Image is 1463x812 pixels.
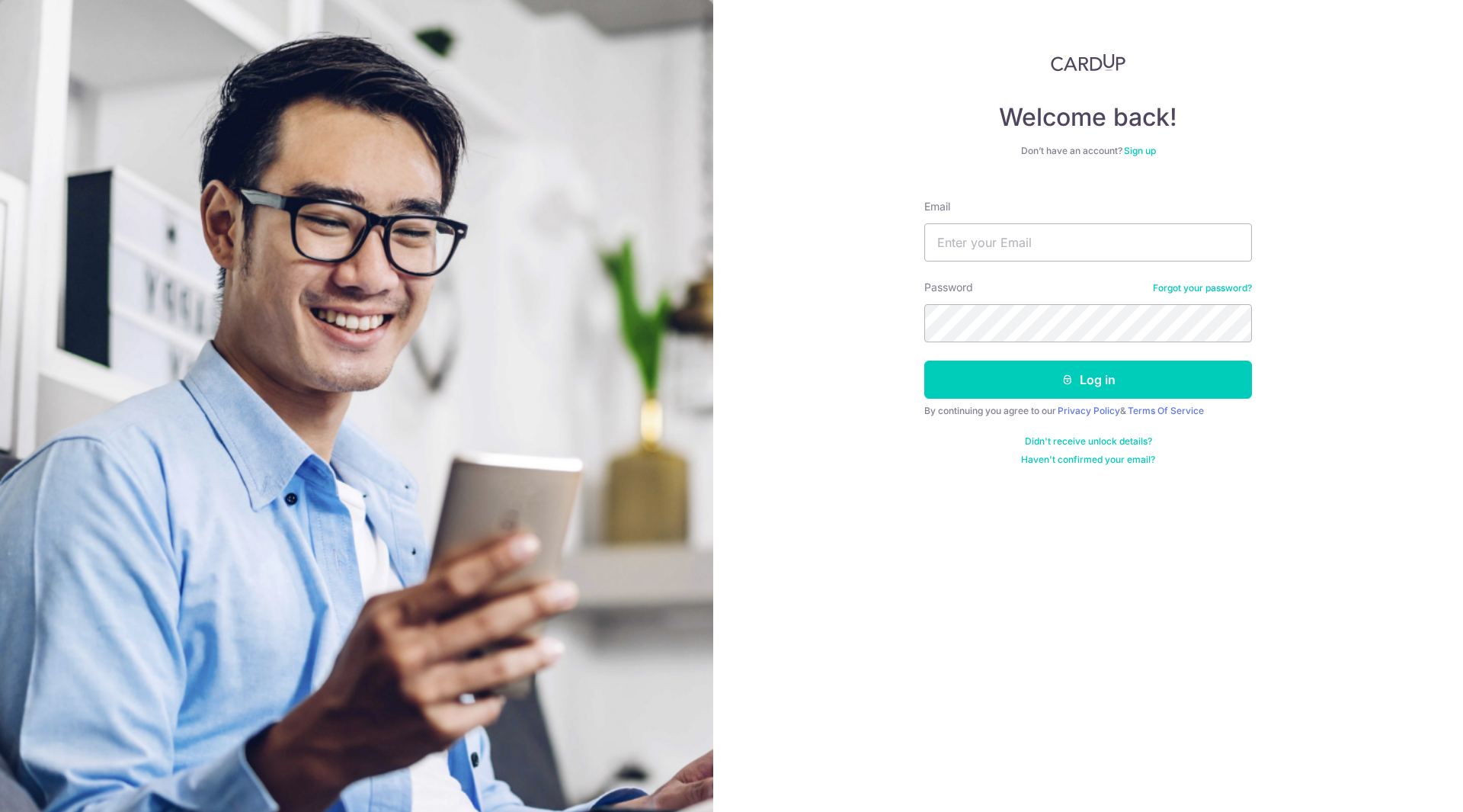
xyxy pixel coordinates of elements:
[924,199,950,214] label: Email
[1124,145,1156,156] a: Sign up
[1051,53,1125,72] img: CardUp Logo
[924,145,1252,157] div: Don’t have an account?
[924,405,1252,417] div: By continuing you agree to our &
[924,361,1252,399] button: Log in
[924,280,973,295] label: Password
[1153,282,1252,294] a: Forgot your password?
[1058,405,1120,416] a: Privacy Policy
[1021,454,1155,466] a: Haven't confirmed your email?
[924,223,1252,262] input: Enter your Email
[1025,435,1152,448] a: Didn't receive unlock details?
[924,102,1252,133] h4: Welcome back!
[1128,405,1204,416] a: Terms Of Service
